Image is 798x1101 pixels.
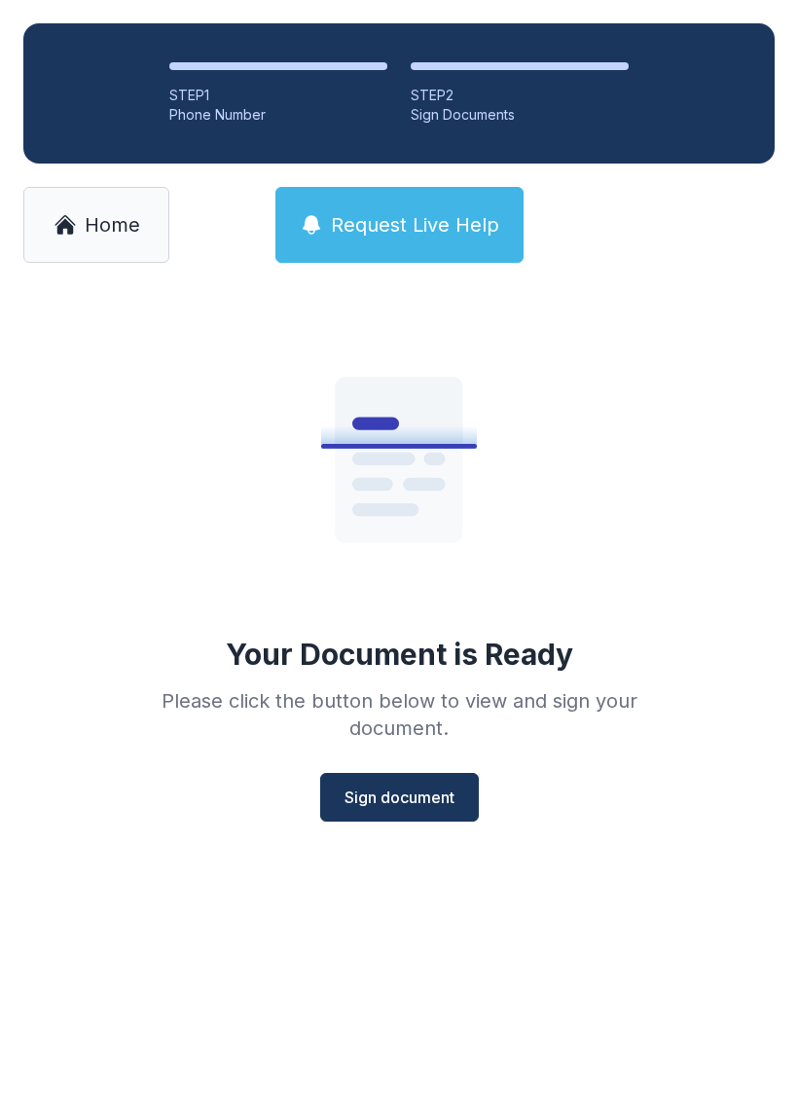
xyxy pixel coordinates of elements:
div: Your Document is Ready [226,637,573,672]
div: STEP 1 [169,86,387,105]
span: Sign document [345,786,454,809]
span: Home [85,211,140,239]
span: Request Live Help [331,211,499,239]
div: Please click the button below to view and sign your document. [119,687,679,742]
div: Sign Documents [411,105,629,125]
div: Phone Number [169,105,387,125]
div: STEP 2 [411,86,629,105]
